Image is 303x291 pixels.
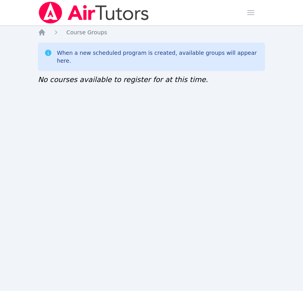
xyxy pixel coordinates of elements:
[57,49,259,65] div: When a new scheduled program is created, available groups will appear here.
[38,75,208,84] span: No courses available to register for at this time.
[66,29,107,35] span: Course Groups
[38,28,265,36] nav: Breadcrumb
[66,28,107,36] a: Course Groups
[38,2,150,24] img: Air Tutors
